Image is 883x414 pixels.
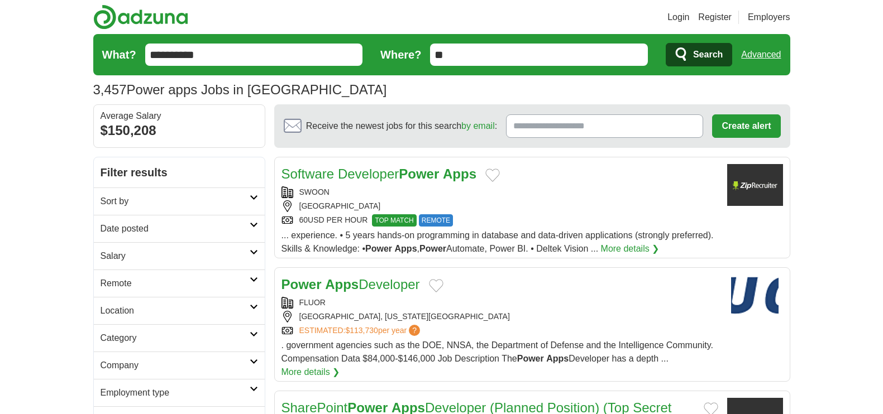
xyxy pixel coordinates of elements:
span: Receive the newest jobs for this search : [306,119,497,133]
h2: Date posted [101,222,250,235]
a: Employers [748,11,790,24]
span: REMOTE [419,214,453,227]
div: [GEOGRAPHIC_DATA] [281,200,718,212]
strong: Apps [325,277,359,292]
span: 3,457 [93,80,127,100]
div: 60USD PER HOUR [281,214,718,227]
strong: Power [517,354,544,363]
a: More details ❯ [281,365,340,379]
a: Register [698,11,732,24]
h2: Filter results [94,157,265,187]
div: Average Salary [101,112,258,121]
a: More details ❯ [601,242,660,256]
h2: Company [101,359,250,372]
a: FLUOR [299,298,326,307]
span: ? [409,325,420,336]
span: Search [693,44,723,66]
strong: Apps [443,166,476,181]
button: Add to favorite jobs [485,169,500,182]
span: . government agencies such as the DOE, NNSA, the Department of Defense and the Intelligence Commu... [281,340,713,363]
a: Location [94,297,265,324]
div: SWOON [281,186,718,198]
a: Power AppsDeveloper [281,277,420,292]
div: $150,208 [101,121,258,141]
img: Adzuna logo [93,4,188,30]
h2: Remote [101,277,250,290]
span: ... experience. • 5 years hands-on programming in database and data-driven applications (strongly... [281,230,714,253]
a: Company [94,352,265,379]
h2: Salary [101,249,250,263]
strong: Power [281,277,322,292]
a: Sort by [94,187,265,215]
a: Salary [94,242,265,269]
a: by email [461,121,495,131]
a: Date posted [94,215,265,242]
strong: Power [365,244,392,253]
button: Add to favorite jobs [429,279,443,292]
h2: Location [101,304,250,317]
label: Where? [380,46,421,63]
a: Advanced [741,44,781,66]
h1: Power apps Jobs in [GEOGRAPHIC_DATA] [93,82,387,97]
a: Login [667,11,689,24]
a: ESTIMATED:$113,730per year? [299,325,423,336]
button: Search [666,43,732,66]
button: Create alert [712,114,780,138]
strong: Power [419,244,446,253]
h2: Sort by [101,195,250,208]
h2: Category [101,331,250,345]
a: Remote [94,269,265,297]
span: TOP MATCH [372,214,416,227]
img: Company logo [727,164,783,206]
label: What? [102,46,136,63]
a: Category [94,324,265,352]
img: Fluor logo [727,275,783,316]
strong: Power [399,166,439,181]
strong: Apps [395,244,417,253]
a: Employment type [94,379,265,406]
h2: Employment type [101,386,250,399]
strong: Apps [546,354,569,363]
div: [GEOGRAPHIC_DATA], [US_STATE][GEOGRAPHIC_DATA] [281,311,718,322]
span: $113,730 [345,326,378,335]
a: Software DeveloperPower Apps [281,166,476,181]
